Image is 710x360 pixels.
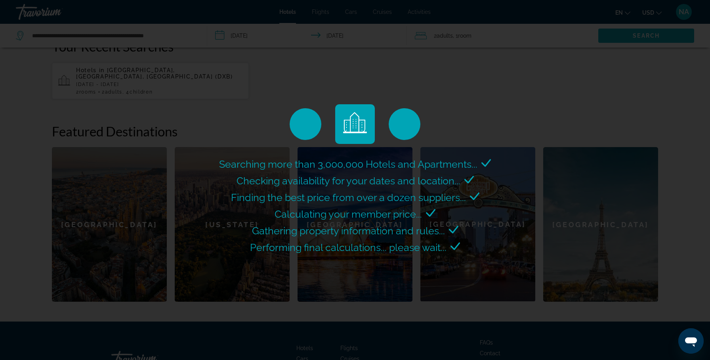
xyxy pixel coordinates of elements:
span: Performing final calculations... please wait... [250,241,447,253]
span: Finding the best price from over a dozen suppliers... [231,191,466,203]
span: Checking availability for your dates and location... [237,175,460,187]
span: Calculating your member price... [275,208,422,220]
span: Searching more than 3,000,000 Hotels and Apartments... [219,158,477,170]
span: Gathering property information and rules... [252,225,445,237]
iframe: Button to launch messaging window [678,328,704,354]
